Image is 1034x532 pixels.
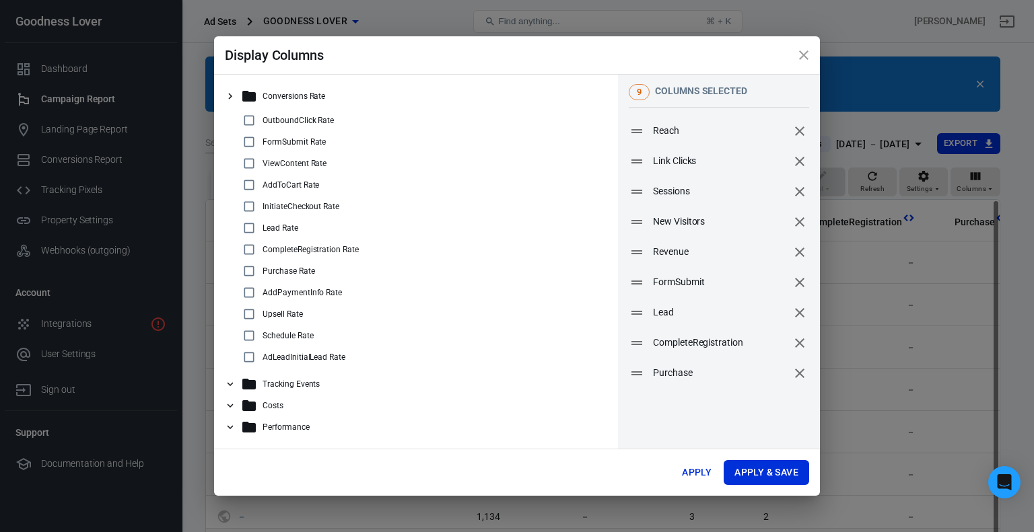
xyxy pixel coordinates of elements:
[788,120,811,143] button: remove
[618,116,820,146] div: Reachremove
[653,215,788,229] span: New Visitors
[263,288,342,297] p: AddPaymentInfo Rate
[263,159,326,168] p: ViewContent Rate
[653,245,788,259] span: Revenue
[653,124,788,138] span: Reach
[618,297,820,328] div: Leadremove
[263,401,283,410] p: Costs
[788,211,811,233] button: remove
[653,275,788,289] span: FormSubmit
[653,154,788,168] span: Link Clicks
[788,301,811,324] button: remove
[263,116,334,125] p: OutboundClick Rate
[618,267,820,297] div: FormSubmitremove
[263,266,314,276] p: Purchase Rate
[263,352,345,362] p: AdLeadInitialLead Rate
[618,206,820,237] div: New Visitorsremove
[263,180,319,190] p: AddToCart Rate
[653,366,788,380] span: Purchase
[724,460,809,485] button: Apply & Save
[788,150,811,173] button: remove
[788,362,811,385] button: remove
[225,47,324,63] span: Display Columns
[788,180,811,203] button: remove
[263,309,303,319] p: Upsell Rate
[788,271,811,294] button: remove
[653,184,788,198] span: Sessions
[655,85,747,96] span: columns selected
[618,358,820,388] div: Purchaseremove
[653,336,788,350] span: CompleteRegistration
[618,237,820,267] div: Revenueremove
[263,202,339,211] p: InitiateCheckout Rate
[618,146,820,176] div: Link Clicksremove
[788,39,820,71] button: close
[618,176,820,206] div: Sessionsremove
[263,422,310,432] p: Performance
[988,466,1021,498] div: Open Intercom Messenger
[263,137,326,147] p: FormSubmit Rate
[263,379,320,389] p: Tracking Events
[632,85,646,99] span: 9
[263,331,313,340] p: Schedule Rate
[263,91,325,101] p: Conversions Rate
[653,305,788,319] span: Lead
[675,460,718,485] button: Apply
[263,245,359,254] p: CompleteRegistration Rate
[263,223,298,233] p: Lead Rate
[788,241,811,264] button: remove
[788,332,811,354] button: remove
[618,328,820,358] div: CompleteRegistrationremove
